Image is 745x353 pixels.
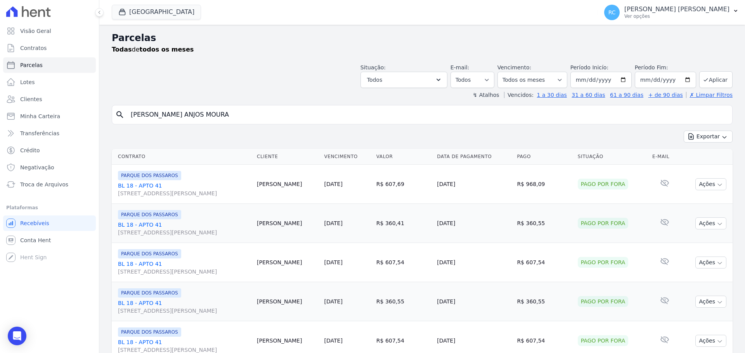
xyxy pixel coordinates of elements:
a: Troca de Arquivos [3,177,96,192]
td: [PERSON_NAME] [254,165,321,204]
button: [GEOGRAPHIC_DATA] [112,5,201,19]
th: Data de Pagamento [434,149,514,165]
button: Ações [695,178,726,190]
div: Pago por fora [578,218,629,229]
th: Pago [514,149,574,165]
td: [PERSON_NAME] [254,282,321,321]
td: [PERSON_NAME] [254,243,321,282]
a: Negativação [3,160,96,175]
span: Crédito [20,146,40,154]
h2: Parcelas [112,31,733,45]
a: Recebíveis [3,215,96,231]
a: Clientes [3,91,96,107]
a: Minha Carteira [3,108,96,124]
span: PARQUE DOS PASSAROS [118,288,181,298]
th: Situação [575,149,649,165]
a: BL 18 - APTO 41[STREET_ADDRESS][PERSON_NAME] [118,260,251,276]
div: Pago por fora [578,296,629,307]
a: Crédito [3,143,96,158]
label: Vencimento: [497,64,531,71]
button: Ações [695,257,726,269]
th: Cliente [254,149,321,165]
td: R$ 360,55 [373,282,434,321]
label: E-mail: [450,64,470,71]
button: Todos [360,72,447,88]
p: de [112,45,194,54]
td: R$ 607,54 [373,243,434,282]
label: Vencidos: [504,92,534,98]
th: Contrato [112,149,254,165]
a: [DATE] [324,181,343,187]
input: Buscar por nome do lote ou do cliente [126,107,729,122]
strong: Todas [112,46,132,53]
span: Transferências [20,129,59,137]
span: Recebíveis [20,219,49,227]
a: ✗ Limpar Filtros [686,92,733,98]
span: [STREET_ADDRESS][PERSON_NAME] [118,189,251,197]
td: [DATE] [434,204,514,243]
td: [PERSON_NAME] [254,204,321,243]
div: Pago por fora [578,257,629,268]
span: [STREET_ADDRESS][PERSON_NAME] [118,307,251,315]
td: R$ 360,55 [514,204,574,243]
a: + de 90 dias [648,92,683,98]
span: PARQUE DOS PASSAROS [118,171,181,180]
td: [DATE] [434,165,514,204]
a: Contratos [3,40,96,56]
span: RC [608,10,616,15]
span: Todos [367,75,382,84]
a: BL 18 - APTO 41[STREET_ADDRESS][PERSON_NAME] [118,221,251,236]
div: Pago por fora [578,179,629,189]
i: search [115,110,125,119]
span: Lotes [20,78,35,86]
button: Ações [695,217,726,229]
th: E-mail [649,149,680,165]
a: [DATE] [324,220,343,226]
button: Ações [695,296,726,308]
a: 1 a 30 dias [537,92,567,98]
td: R$ 607,54 [514,243,574,282]
span: Minha Carteira [20,112,60,120]
span: Troca de Arquivos [20,181,68,188]
td: R$ 360,55 [514,282,574,321]
a: Visão Geral [3,23,96,39]
a: [DATE] [324,259,343,265]
div: Pago por fora [578,335,629,346]
div: Open Intercom Messenger [8,327,26,345]
div: Plataformas [6,203,93,212]
span: Negativação [20,164,54,171]
a: Lotes [3,74,96,90]
button: Aplicar [699,71,733,88]
a: 61 a 90 dias [610,92,643,98]
span: Clientes [20,95,42,103]
a: 31 a 60 dias [572,92,605,98]
a: Parcelas [3,57,96,73]
span: PARQUE DOS PASSAROS [118,249,181,258]
a: [DATE] [324,298,343,305]
td: R$ 360,41 [373,204,434,243]
a: Conta Hent [3,232,96,248]
span: Contratos [20,44,47,52]
span: Visão Geral [20,27,51,35]
td: [DATE] [434,243,514,282]
a: BL 18 - APTO 41[STREET_ADDRESS][PERSON_NAME] [118,299,251,315]
a: BL 18 - APTO 41[STREET_ADDRESS][PERSON_NAME] [118,182,251,197]
span: [STREET_ADDRESS][PERSON_NAME] [118,268,251,276]
span: PARQUE DOS PASSAROS [118,327,181,337]
td: R$ 968,09 [514,165,574,204]
button: RC [PERSON_NAME] [PERSON_NAME] Ver opções [598,2,745,23]
label: ↯ Atalhos [473,92,499,98]
p: [PERSON_NAME] [PERSON_NAME] [624,5,729,13]
td: [DATE] [434,282,514,321]
span: [STREET_ADDRESS][PERSON_NAME] [118,229,251,236]
label: Período Inicío: [570,64,608,71]
a: [DATE] [324,338,343,344]
label: Período Fim: [635,64,696,72]
label: Situação: [360,64,386,71]
strong: todos os meses [140,46,194,53]
span: Conta Hent [20,236,51,244]
p: Ver opções [624,13,729,19]
a: Transferências [3,126,96,141]
button: Ações [695,335,726,347]
span: PARQUE DOS PASSAROS [118,210,181,219]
